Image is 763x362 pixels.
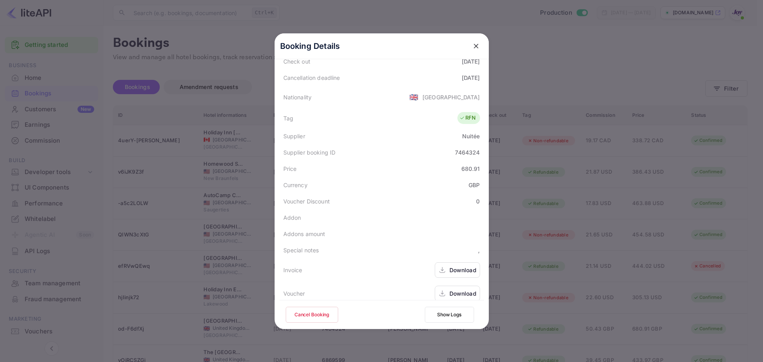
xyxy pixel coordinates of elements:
div: [DATE] [462,74,480,82]
div: RFN [459,114,476,122]
button: close [469,39,483,53]
div: 680.91 [461,165,480,173]
div: Supplier [283,132,305,140]
div: [DATE] [462,57,480,66]
div: 0 [476,197,480,205]
div: Voucher [283,289,305,298]
div: Price [283,165,297,173]
div: Nuitée [462,132,480,140]
p: Booking Details [280,40,340,52]
div: 7464324 [455,148,480,157]
div: [GEOGRAPHIC_DATA] [422,93,480,101]
div: Addon [283,213,301,222]
div: Currency [283,181,308,189]
button: Cancel Booking [286,307,338,323]
div: Supplier booking ID [283,148,336,157]
div: Voucher Discount [283,197,330,205]
div: Check out [283,57,310,66]
div: Download [449,289,476,298]
div: Nationality [283,93,312,101]
div: Tag [283,114,293,122]
div: Special notes [283,246,319,254]
div: , [478,246,480,254]
button: Show Logs [425,307,474,323]
span: United States [409,90,418,104]
div: Cancellation deadline [283,74,340,82]
div: Download [449,266,476,274]
div: Addons amount [283,230,325,238]
div: GBP [469,181,480,189]
div: Invoice [283,266,302,274]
